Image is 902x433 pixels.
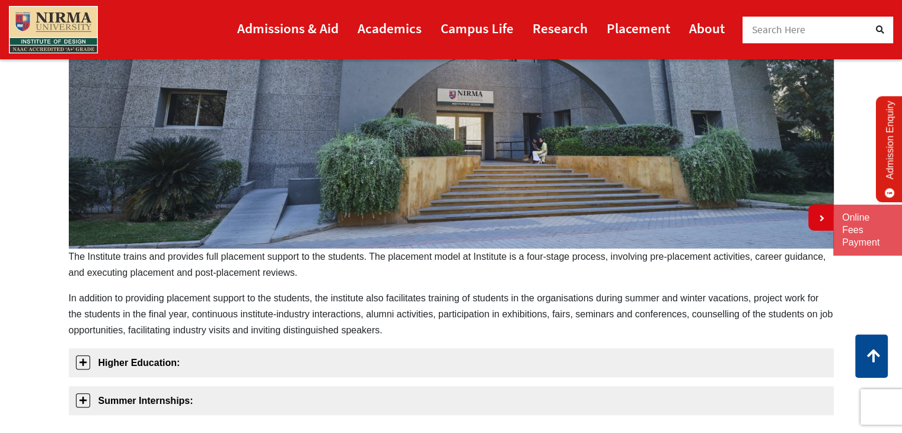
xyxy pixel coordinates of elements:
[69,348,834,377] a: Higher Education:
[237,15,339,42] a: Admissions & Aid
[689,15,725,42] a: About
[69,386,834,415] a: Summer Internships:
[752,23,806,36] span: Search Here
[358,15,422,42] a: Academics
[842,212,893,249] a: Online Fees Payment
[533,15,588,42] a: Research
[607,15,670,42] a: Placement
[69,290,834,339] p: In addition to providing placement support to the students, the institute also facilitates traini...
[9,6,98,53] img: main_logo
[441,15,514,42] a: Campus Life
